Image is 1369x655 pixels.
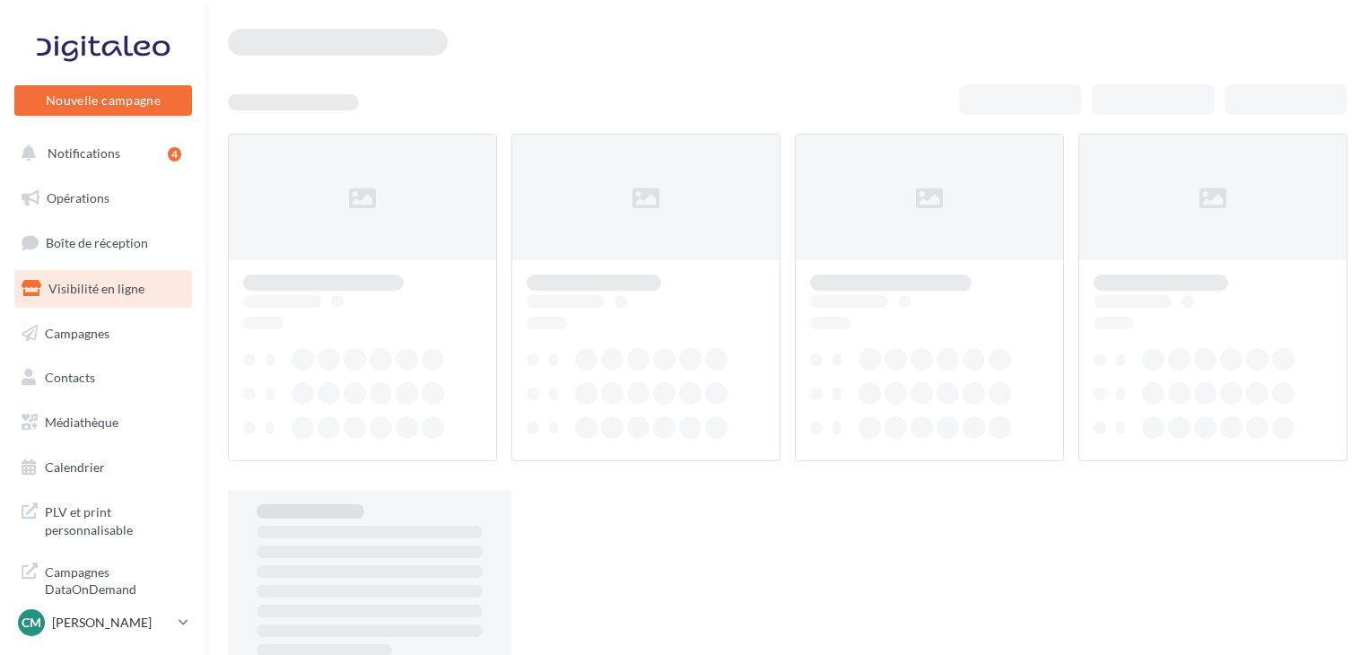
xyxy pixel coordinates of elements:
[48,145,120,161] span: Notifications
[46,235,148,250] span: Boîte de réception
[11,449,196,486] a: Calendrier
[45,370,95,385] span: Contacts
[11,493,196,546] a: PLV et print personnalisable
[11,553,196,606] a: Campagnes DataOnDemand
[11,135,188,172] button: Notifications 4
[22,614,41,632] span: Cm
[48,281,144,296] span: Visibilité en ligne
[11,179,196,217] a: Opérations
[45,459,105,475] span: Calendrier
[11,404,196,441] a: Médiathèque
[168,147,181,162] div: 4
[11,315,196,353] a: Campagnes
[45,415,118,430] span: Médiathèque
[14,85,192,116] button: Nouvelle campagne
[52,614,171,632] p: [PERSON_NAME]
[14,606,192,640] a: Cm [PERSON_NAME]
[11,270,196,308] a: Visibilité en ligne
[45,500,185,538] span: PLV et print personnalisable
[11,223,196,262] a: Boîte de réception
[11,359,196,397] a: Contacts
[45,560,185,598] span: Campagnes DataOnDemand
[45,325,109,340] span: Campagnes
[47,190,109,205] span: Opérations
